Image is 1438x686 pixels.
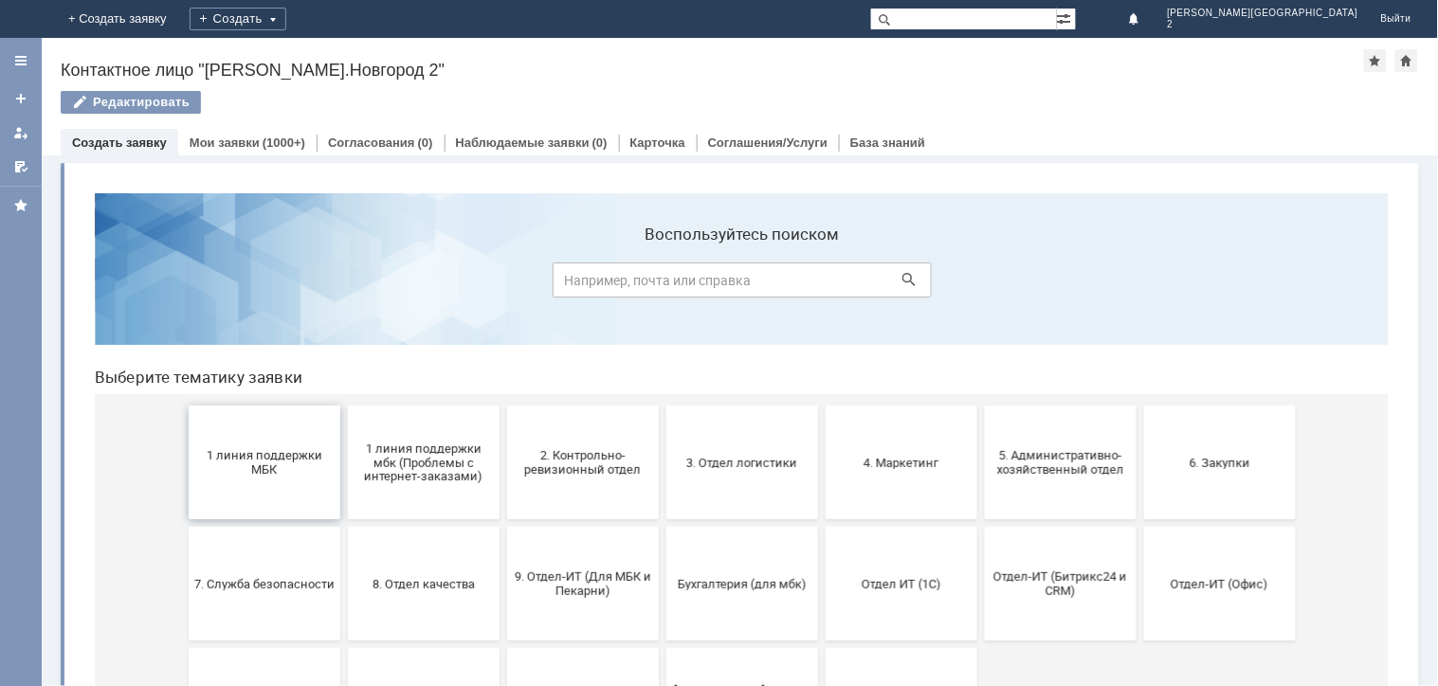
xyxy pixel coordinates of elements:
span: 8. Отдел качества [274,398,414,412]
span: 6. Закупки [1070,277,1210,291]
button: 7. Служба безопасности [109,349,261,462]
div: (0) [592,135,608,150]
button: 5. Административно-хозяйственный отдел [905,227,1057,341]
div: Контактное лицо "[PERSON_NAME].Новгород 2" [61,61,1364,80]
span: 1 линия поддержки мбк (Проблемы с интернет-заказами) [274,262,414,305]
button: 8. Отдел качества [268,349,420,462]
input: Например, почта или справка [473,84,852,119]
span: не актуален [752,519,892,533]
button: Франчайзинг [268,470,420,584]
span: 4. Маркетинг [752,277,892,291]
button: Отдел-ИТ (Офис) [1065,349,1216,462]
a: Создать заявку [6,83,36,114]
span: 7. Служба безопасности [115,398,255,412]
div: Добавить в избранное [1364,49,1387,72]
header: Выберите тематику заявки [15,190,1309,208]
a: Согласования [328,135,415,150]
div: Сделать домашней страницей [1395,49,1418,72]
button: [PERSON_NAME]. Услуги ИТ для МБК (оформляет L1) [587,470,738,584]
a: Создать заявку [72,135,167,150]
button: Отдел ИТ (1С) [746,349,898,462]
a: Мои заявки [190,135,260,150]
button: Финансовый отдел [109,470,261,584]
button: 6. Закупки [1065,227,1216,341]
button: 2. Контрольно-ревизионный отдел [428,227,579,341]
span: [PERSON_NAME][GEOGRAPHIC_DATA] [1168,8,1358,19]
div: (0) [418,135,433,150]
label: Воспользуйтесь поиском [473,46,852,65]
span: Франчайзинг [274,519,414,533]
a: База знаний [850,135,925,150]
a: Карточка [630,135,685,150]
a: Соглашения/Услуги [708,135,828,150]
span: 2. Контрольно-ревизионный отдел [433,270,573,298]
button: 3. Отдел логистики [587,227,738,341]
span: Отдел-ИТ (Офис) [1070,398,1210,412]
button: 1 линия поддержки МБК [109,227,261,341]
span: 5. Административно-хозяйственный отдел [911,270,1051,298]
span: 9. Отдел-ИТ (Для МБК и Пекарни) [433,391,573,420]
span: Финансовый отдел [115,519,255,533]
div: Создать [190,8,286,30]
span: Это соглашение не активно! [433,513,573,541]
button: Это соглашение не активно! [428,470,579,584]
a: Мои согласования [6,152,36,182]
span: Бухгалтерия (для мбк) [592,398,733,412]
button: 1 линия поддержки мбк (Проблемы с интернет-заказами) [268,227,420,341]
div: (1000+) [263,135,305,150]
span: Отдел ИТ (1С) [752,398,892,412]
a: Наблюдаемые заявки [456,135,590,150]
span: Отдел-ИТ (Битрикс24 и CRM) [911,391,1051,420]
span: 1 линия поддержки МБК [115,270,255,298]
button: Бухгалтерия (для мбк) [587,349,738,462]
a: Мои заявки [6,117,36,148]
button: 4. Маркетинг [746,227,898,341]
button: Отдел-ИТ (Битрикс24 и CRM) [905,349,1057,462]
span: [PERSON_NAME]. Услуги ИТ для МБК (оформляет L1) [592,505,733,548]
button: 9. Отдел-ИТ (Для МБК и Пекарни) [428,349,579,462]
button: не актуален [746,470,898,584]
span: Расширенный поиск [1057,9,1076,27]
span: 2 [1168,19,1358,30]
span: 3. Отдел логистики [592,277,733,291]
